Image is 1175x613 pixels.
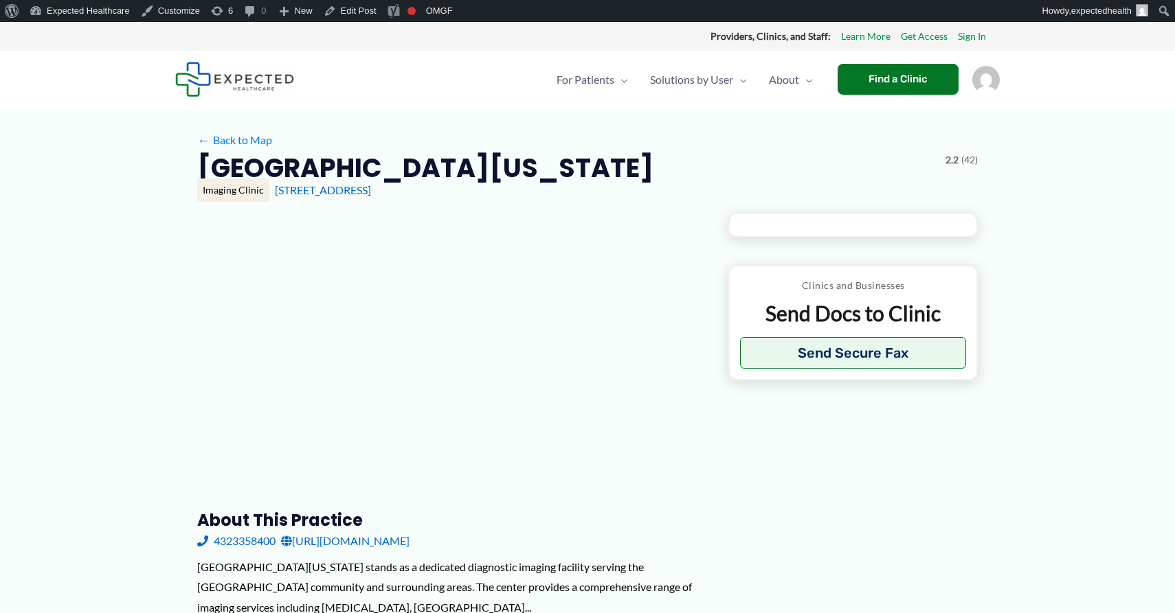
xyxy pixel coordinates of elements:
span: For Patients [557,56,614,104]
a: Learn More [841,27,891,45]
a: Find a Clinic [838,64,959,95]
strong: Providers, Clinics, and Staff: [710,30,831,42]
a: Get Access [901,27,948,45]
a: Account icon link [972,71,1000,84]
a: [STREET_ADDRESS] [275,183,371,196]
span: expectedhealth [1071,5,1132,16]
a: For PatientsMenu Toggle [546,56,639,104]
h3: About this practice [197,509,706,531]
p: Clinics and Businesses [740,277,966,294]
span: ← [197,133,210,146]
span: Solutions by User [650,56,733,104]
span: About [769,56,799,104]
div: Focus keyphrase not set [407,7,416,15]
span: (42) [961,151,978,169]
img: Expected Healthcare Logo - side, dark font, small [175,62,294,97]
a: Solutions by UserMenu Toggle [639,56,758,104]
a: ←Back to Map [197,130,272,150]
a: 4323358400 [197,531,276,551]
nav: Primary Site Navigation [546,56,824,104]
h2: [GEOGRAPHIC_DATA][US_STATE] [197,151,653,185]
span: 2.2 [945,151,959,169]
span: Menu Toggle [733,56,747,104]
span: Menu Toggle [614,56,628,104]
span: Menu Toggle [799,56,813,104]
a: Sign In [958,27,986,45]
div: Imaging Clinic [197,178,269,202]
button: Send Secure Fax [740,337,966,369]
a: AboutMenu Toggle [758,56,824,104]
p: Send Docs to Clinic [740,300,966,327]
a: [URL][DOMAIN_NAME] [281,531,410,551]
